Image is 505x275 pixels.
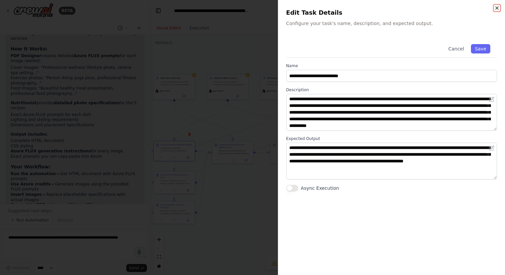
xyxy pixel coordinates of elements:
p: Configure your task's name, description, and expected output. [286,20,497,27]
button: Save [471,44,490,53]
h2: Edit Task Details [286,8,497,17]
button: Open in editor [488,95,496,103]
label: Description [286,87,497,93]
label: Name [286,63,497,68]
button: Open in editor [488,144,496,152]
label: Async Execution [301,185,339,191]
button: Cancel [444,44,468,53]
label: Expected Output [286,136,497,141]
